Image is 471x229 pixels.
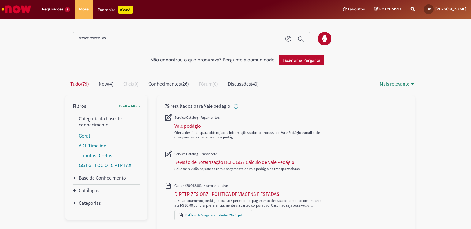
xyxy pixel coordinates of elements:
[79,6,89,12] span: More
[1,3,32,15] img: ServiceNow
[348,6,365,12] span: Favoritos
[379,6,401,12] span: Rascunhos
[42,6,63,12] span: Requisições
[65,7,70,12] span: 6
[435,6,466,12] span: [PERSON_NAME]
[98,6,133,14] div: Padroniza
[279,55,324,65] button: Fazer uma Pergunta
[374,6,401,12] a: Rascunhos
[427,7,431,11] span: DP
[118,6,133,14] p: +GenAi
[150,57,276,63] h2: Não encontrou o que procurava? Pergunte à comunidade!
